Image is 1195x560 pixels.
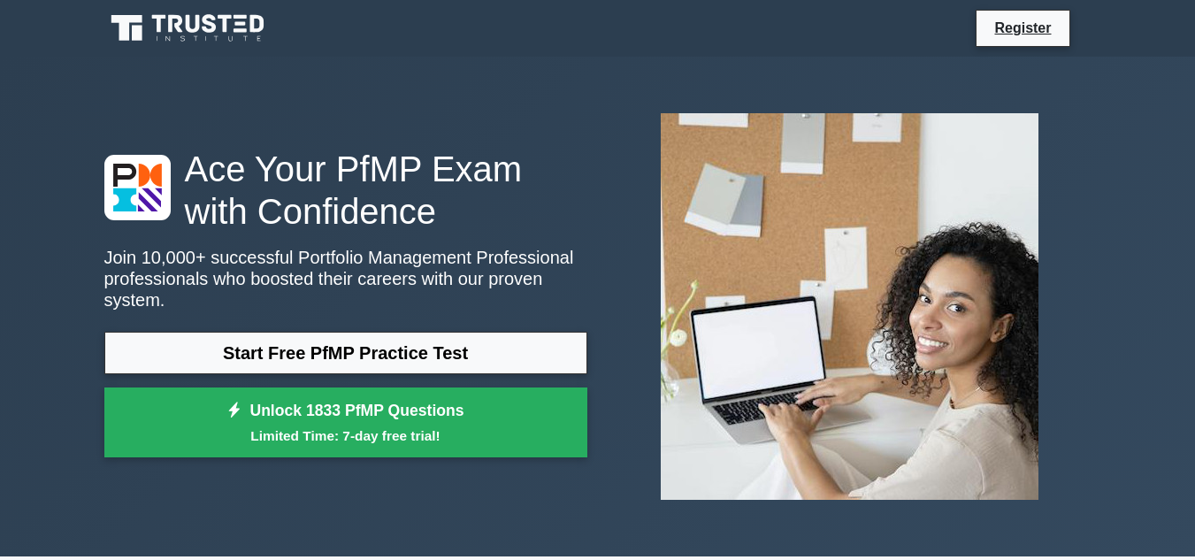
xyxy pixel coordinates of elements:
[984,17,1061,39] a: Register
[104,148,587,233] h1: Ace Your PfMP Exam with Confidence
[104,247,587,311] p: Join 10,000+ successful Portfolio Management Professional professionals who boosted their careers...
[104,387,587,458] a: Unlock 1833 PfMP QuestionsLimited Time: 7-day free trial!
[126,426,565,446] small: Limited Time: 7-day free trial!
[104,332,587,374] a: Start Free PfMP Practice Test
